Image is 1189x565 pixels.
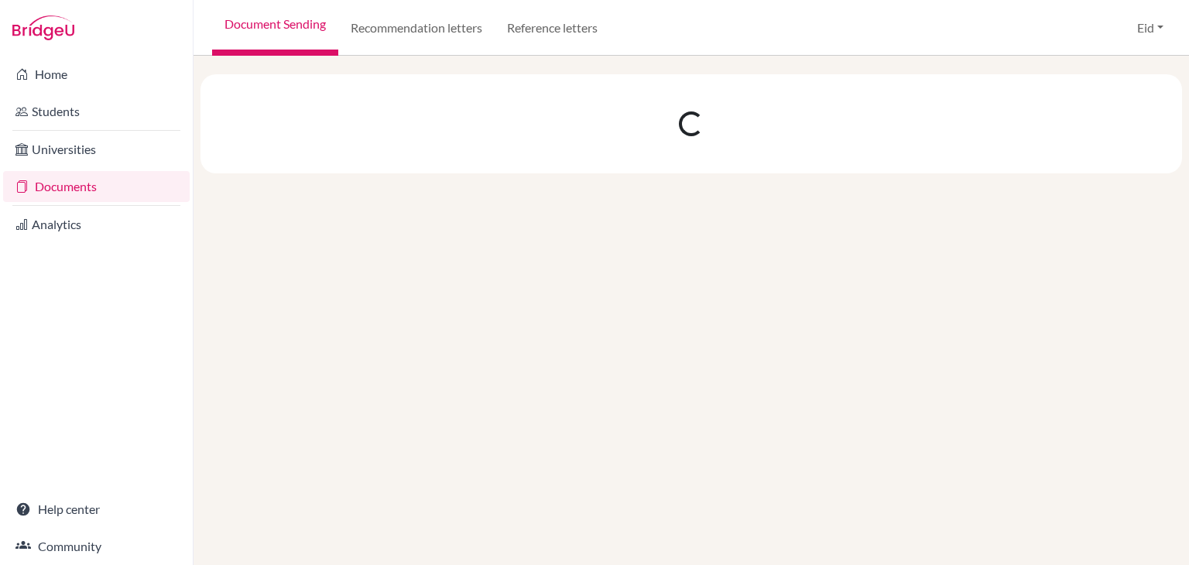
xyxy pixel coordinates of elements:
[3,96,190,127] a: Students
[3,494,190,525] a: Help center
[1130,13,1170,43] button: Eid
[3,171,190,202] a: Documents
[3,59,190,90] a: Home
[3,209,190,240] a: Analytics
[3,531,190,562] a: Community
[12,15,74,40] img: Bridge-U
[3,134,190,165] a: Universities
